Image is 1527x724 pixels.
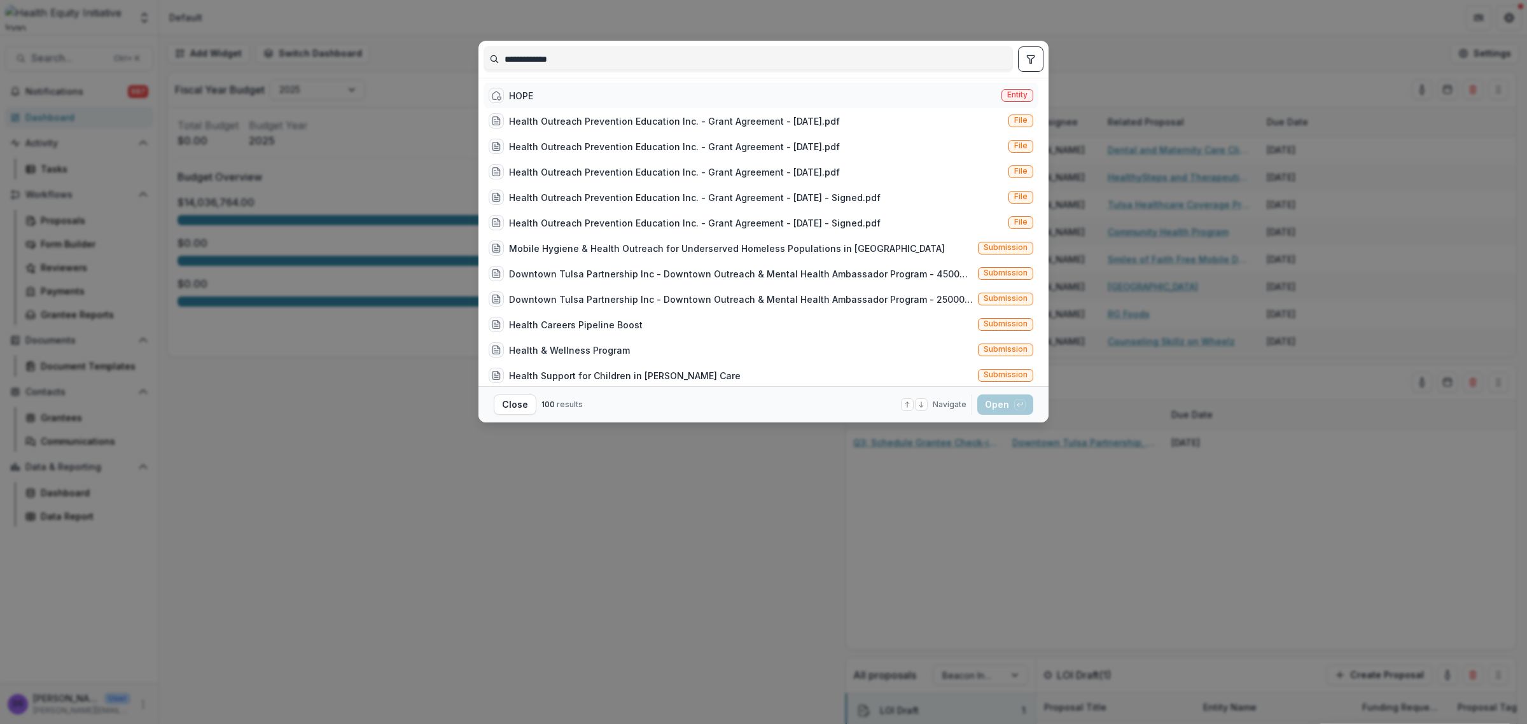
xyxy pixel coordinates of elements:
[1007,90,1028,99] span: Entity
[509,140,840,153] div: Health Outreach Prevention Education Inc. - Grant Agreement - [DATE].pdf
[1014,192,1028,201] span: File
[1018,46,1043,72] button: toggle filters
[509,115,840,128] div: Health Outreach Prevention Education Inc. - Grant Agreement - [DATE].pdf
[509,191,881,204] div: Health Outreach Prevention Education Inc. - Grant Agreement - [DATE] - Signed.pdf
[984,319,1028,328] span: Submission
[1014,116,1028,125] span: File
[984,370,1028,379] span: Submission
[509,242,945,255] div: Mobile Hygiene & Health Outreach for Underserved Homeless Populations in [GEOGRAPHIC_DATA]
[1014,141,1028,150] span: File
[1014,218,1028,226] span: File
[1014,167,1028,176] span: File
[509,318,643,331] div: Health Careers Pipeline Boost
[509,293,973,306] div: Downtown Tulsa Partnership Inc - Downtown Outreach & Mental Health Ambassador Program - 250000 - ...
[494,394,536,415] button: Close
[984,294,1028,303] span: Submission
[509,344,630,357] div: Health & Wellness Program
[509,89,533,102] div: HOPE
[933,399,966,410] span: Navigate
[509,369,741,382] div: Health Support for Children in [PERSON_NAME] Care
[977,394,1033,415] button: Open
[509,216,881,230] div: Health Outreach Prevention Education Inc. - Grant Agreement - [DATE] - Signed.pdf
[557,400,583,409] span: results
[984,345,1028,354] span: Submission
[509,165,840,179] div: Health Outreach Prevention Education Inc. - Grant Agreement - [DATE].pdf
[509,267,973,281] div: Downtown Tulsa Partnership Inc - Downtown Outreach & Mental Health Ambassador Program - 45000 - [...
[984,243,1028,252] span: Submission
[541,400,555,409] span: 100
[984,268,1028,277] span: Submission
